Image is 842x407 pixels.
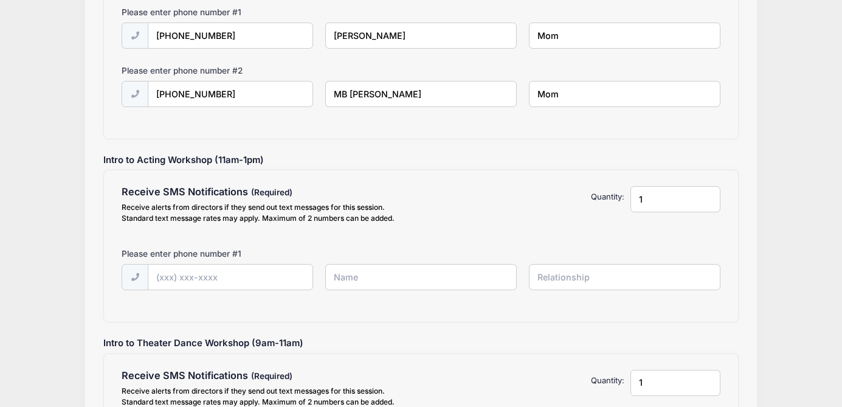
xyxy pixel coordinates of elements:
input: Quantity [630,370,720,396]
input: Quantity [630,186,720,212]
h5: Intro to Acting Workshop (11am-1pm) [97,155,745,166]
span: 2 [238,66,243,75]
input: Name [325,23,517,49]
input: (xxx) xxx-xxxx [148,81,313,107]
span: 1 [238,249,241,259]
input: (xxx) xxx-xxxx [148,23,313,49]
label: Please enter phone number # [122,64,243,77]
input: (xxx) xxx-xxxx [148,264,313,290]
input: Relationship [529,81,720,107]
label: Please enter phone number # [122,248,241,260]
h4: Receive SMS Notifications [122,370,415,382]
input: Relationship [529,264,720,290]
input: Name [325,264,517,290]
div: Receive alerts from directors if they send out text messages for this session. Standard text mess... [122,202,415,224]
input: Relationship [529,23,720,49]
h5: Intro to Theater Dance Workshop (9am-11am) [97,338,745,349]
label: Please enter phone number # [122,6,241,18]
h4: Receive SMS Notifications [122,186,415,198]
span: 1 [238,7,241,17]
input: Name [325,81,517,107]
